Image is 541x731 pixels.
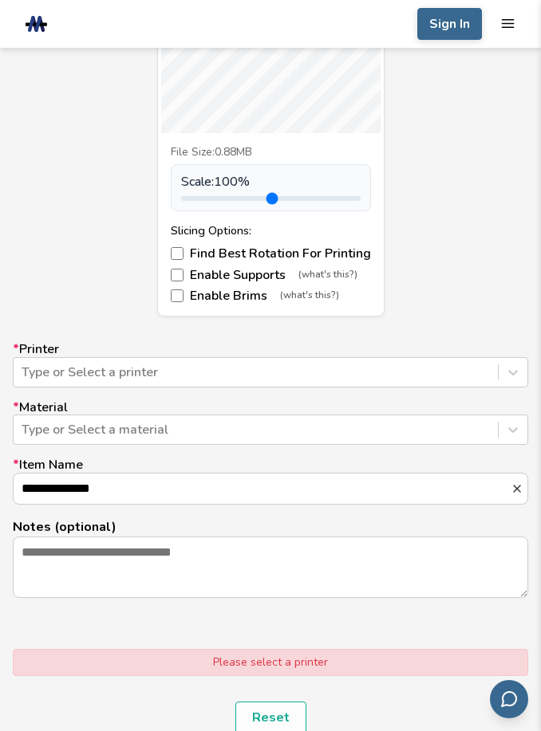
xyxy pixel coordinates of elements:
label: Enable Brims [171,289,371,303]
div: Slicing Options: [171,224,371,238]
input: Find Best Rotation For Printing [171,247,184,260]
label: Find Best Rotation For Printing [171,246,371,261]
span: (what's this?) [280,290,339,301]
span: Scale: 100 % [181,175,250,189]
label: Item Name [13,458,528,505]
input: Enable Supports(what's this?) [171,269,184,281]
button: mobile navigation menu [500,16,515,31]
button: Send feedback via email [490,680,528,718]
input: *PrinterType or Select a printer [22,365,25,379]
label: Printer [13,342,528,387]
span: (what's this?) [298,269,357,281]
button: Sign In [417,8,482,40]
div: Please select a printer [13,649,528,676]
label: Material [13,400,528,445]
label: Enable Supports [171,268,371,282]
p: Notes (optional) [13,517,528,536]
textarea: Notes (optional) [14,537,527,597]
input: *Item Name [14,474,511,504]
button: *Item Name [511,482,527,495]
input: Enable Brims(what's this?) [171,289,184,302]
div: File Size: 0.88MB [171,146,371,159]
input: *MaterialType or Select a material [22,422,25,437]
